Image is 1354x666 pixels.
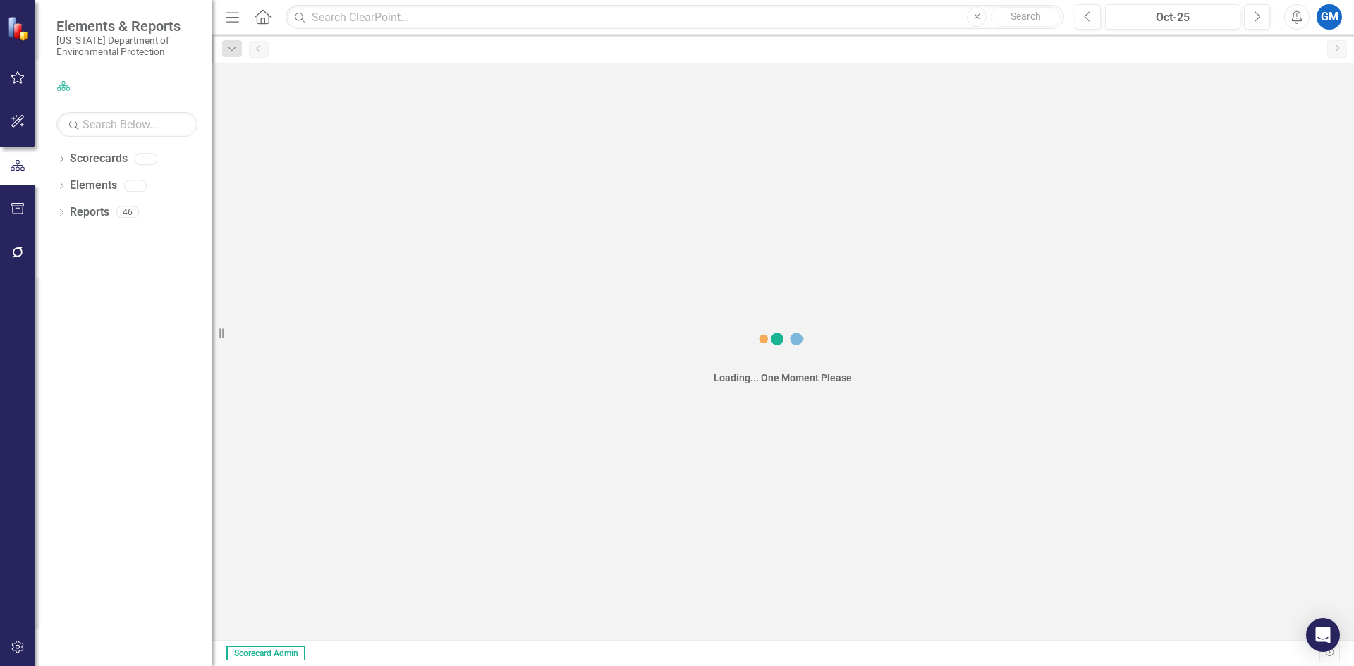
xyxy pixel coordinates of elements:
button: Oct-25 [1105,4,1240,30]
input: Search Below... [56,112,197,137]
div: Loading... One Moment Please [714,371,852,385]
a: Elements [70,178,117,194]
button: GM [1317,4,1342,30]
img: ClearPoint Strategy [7,16,32,41]
span: Search [1011,11,1041,22]
div: Open Intercom Messenger [1306,618,1340,652]
span: Elements & Reports [56,18,197,35]
div: Oct-25 [1110,9,1236,26]
input: Search ClearPoint... [286,5,1064,30]
a: Scorecards [70,151,128,167]
a: Reports [70,204,109,221]
div: 46 [116,206,139,218]
button: Search [990,7,1061,27]
small: [US_STATE] Department of Environmental Protection [56,35,197,58]
span: Scorecard Admin [226,646,305,660]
